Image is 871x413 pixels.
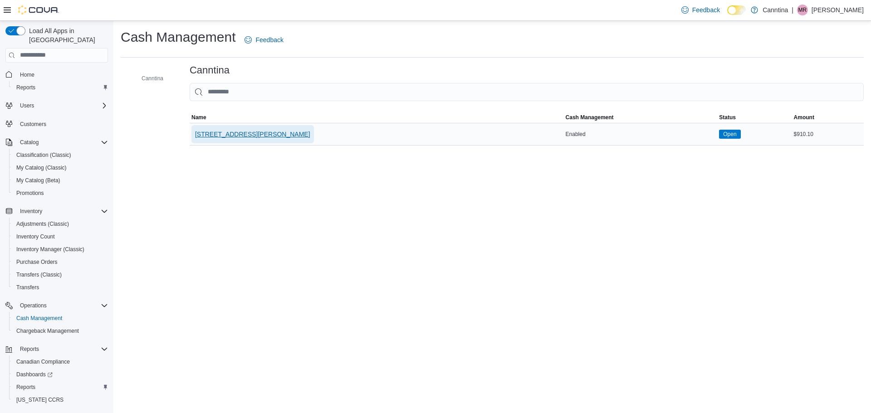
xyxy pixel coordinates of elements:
[255,35,283,44] span: Feedback
[190,112,564,123] button: Name
[2,136,112,149] button: Catalog
[16,119,50,130] a: Customers
[20,121,46,128] span: Customers
[13,188,48,199] a: Promotions
[13,369,108,380] span: Dashboards
[16,344,43,355] button: Reports
[798,5,807,15] span: MR
[142,75,163,82] span: Canntina
[16,100,38,111] button: Users
[190,83,864,101] input: This is a search bar. As you type, the results lower in the page will automatically filter.
[190,65,230,76] h3: Canntina
[9,394,112,406] button: [US_STATE] CCRS
[13,231,59,242] a: Inventory Count
[812,5,864,15] p: [PERSON_NAME]
[20,208,42,215] span: Inventory
[13,175,64,186] a: My Catalog (Beta)
[792,129,864,140] div: $910.10
[16,246,84,253] span: Inventory Manager (Classic)
[16,344,108,355] span: Reports
[16,371,53,378] span: Dashboards
[9,149,112,161] button: Classification (Classic)
[16,258,58,266] span: Purchase Orders
[9,161,112,174] button: My Catalog (Classic)
[13,219,108,229] span: Adjustments (Classic)
[13,394,67,405] a: [US_STATE] CCRS
[20,71,34,78] span: Home
[9,281,112,294] button: Transfers
[16,69,108,80] span: Home
[13,382,108,393] span: Reports
[9,368,112,381] a: Dashboards
[16,384,35,391] span: Reports
[2,299,112,312] button: Operations
[13,313,108,324] span: Cash Management
[18,5,59,15] img: Cova
[13,356,108,367] span: Canadian Compliance
[564,129,718,140] div: Enabled
[13,257,108,267] span: Purchase Orders
[9,230,112,243] button: Inventory Count
[20,102,34,109] span: Users
[9,355,112,368] button: Canadian Compliance
[9,268,112,281] button: Transfers (Classic)
[727,5,746,15] input: Dark Mode
[13,231,108,242] span: Inventory Count
[16,396,64,403] span: [US_STATE] CCRS
[191,114,206,121] span: Name
[16,358,70,365] span: Canadian Compliance
[9,218,112,230] button: Adjustments (Classic)
[792,112,864,123] button: Amount
[16,137,108,148] span: Catalog
[2,99,112,112] button: Users
[16,84,35,91] span: Reports
[16,327,79,335] span: Chargeback Management
[13,394,108,405] span: Washington CCRS
[16,177,60,184] span: My Catalog (Beta)
[16,206,46,217] button: Inventory
[16,164,67,171] span: My Catalog (Classic)
[9,174,112,187] button: My Catalog (Beta)
[16,284,39,291] span: Transfers
[2,117,112,131] button: Customers
[13,282,43,293] a: Transfers
[13,282,108,293] span: Transfers
[16,206,108,217] span: Inventory
[13,382,39,393] a: Reports
[13,150,108,160] span: Classification (Classic)
[2,68,112,81] button: Home
[723,130,736,138] span: Open
[692,5,720,15] span: Feedback
[13,356,73,367] a: Canadian Compliance
[13,369,56,380] a: Dashboards
[9,81,112,94] button: Reports
[13,244,108,255] span: Inventory Manager (Classic)
[9,256,112,268] button: Purchase Orders
[16,220,69,228] span: Adjustments (Classic)
[564,112,718,123] button: Cash Management
[20,345,39,353] span: Reports
[13,257,61,267] a: Purchase Orders
[16,189,44,197] span: Promotions
[13,219,73,229] a: Adjustments (Classic)
[2,343,112,355] button: Reports
[9,325,112,337] button: Chargeback Management
[9,381,112,394] button: Reports
[20,302,47,309] span: Operations
[16,118,108,130] span: Customers
[13,150,75,160] a: Classification (Classic)
[16,100,108,111] span: Users
[13,162,70,173] a: My Catalog (Classic)
[195,130,310,139] span: [STREET_ADDRESS][PERSON_NAME]
[13,244,88,255] a: Inventory Manager (Classic)
[566,114,614,121] span: Cash Management
[13,188,108,199] span: Promotions
[13,269,65,280] a: Transfers (Classic)
[16,233,55,240] span: Inventory Count
[792,5,793,15] p: |
[717,112,792,123] button: Status
[16,300,108,311] span: Operations
[13,313,66,324] a: Cash Management
[9,187,112,199] button: Promotions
